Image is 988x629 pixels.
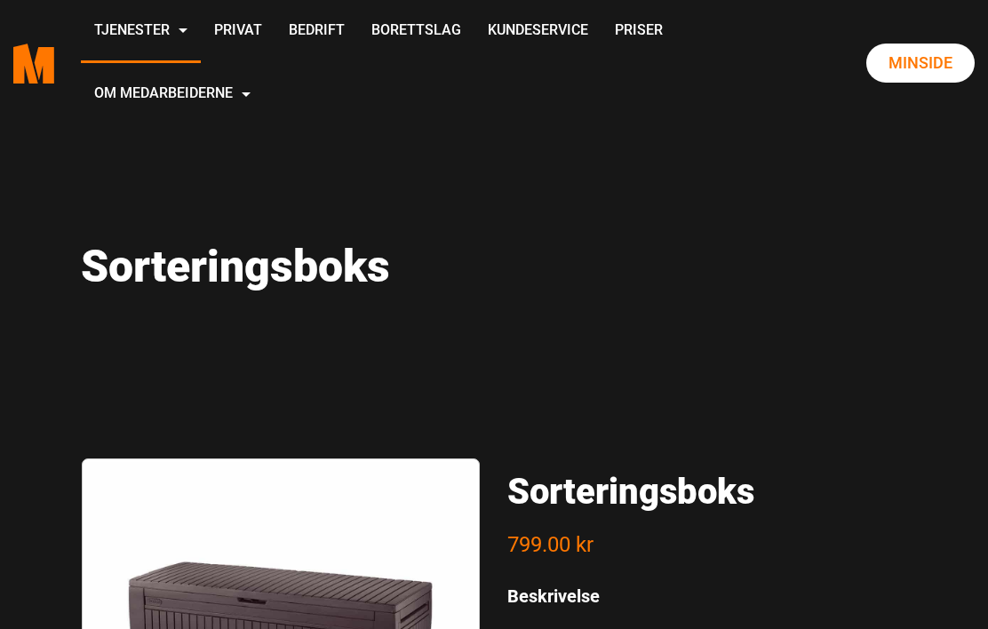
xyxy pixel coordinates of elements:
h2: Sorteringsboks [507,471,907,514]
a: Minside [866,44,975,83]
strong: Beskrivelse [507,585,600,607]
a: Om Medarbeiderne [81,63,264,126]
span: 799.00 kr [507,532,594,557]
a: Medarbeiderne start page [13,30,54,97]
h1: Sorteringsboks [81,240,907,293]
